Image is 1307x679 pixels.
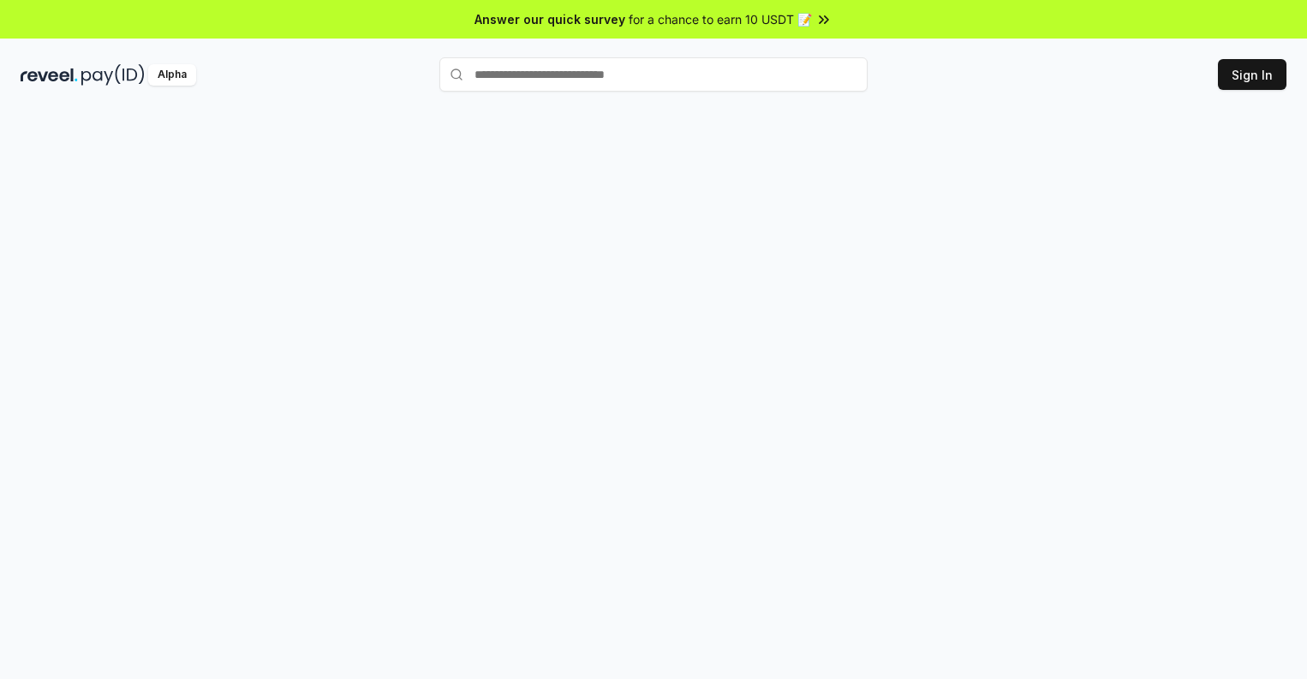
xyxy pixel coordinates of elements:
[474,10,625,28] span: Answer our quick survey
[629,10,812,28] span: for a chance to earn 10 USDT 📝
[148,64,196,86] div: Alpha
[21,64,78,86] img: reveel_dark
[81,64,145,86] img: pay_id
[1218,59,1286,90] button: Sign In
